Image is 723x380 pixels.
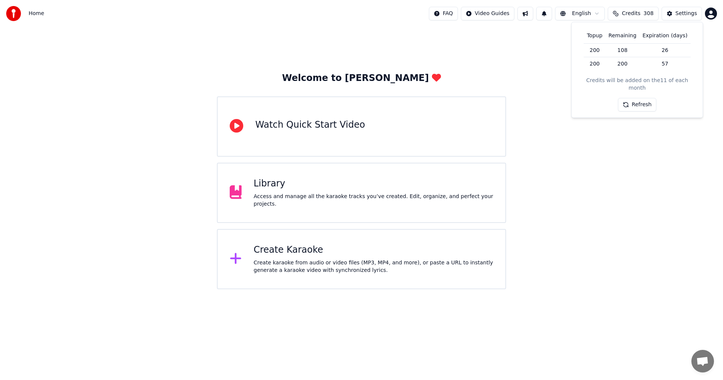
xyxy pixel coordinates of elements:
div: Create karaoke from audio or video files (MP3, MP4, and more), or paste a URL to instantly genera... [254,259,494,274]
nav: breadcrumb [29,10,44,17]
td: 108 [606,43,639,57]
td: 200 [584,57,605,71]
td: 26 [639,43,690,57]
button: FAQ [429,7,458,20]
div: Access and manage all the karaoke tracks you’ve created. Edit, organize, and perfect your projects. [254,193,494,208]
span: Home [29,10,44,17]
span: Credits [622,10,640,17]
button: Settings [662,7,702,20]
span: 308 [644,10,654,17]
div: Welcome to [PERSON_NAME] [282,72,441,84]
div: Credits will be added on the 11 of each month [578,77,697,92]
th: Remaining [606,28,639,43]
td: 200 [606,57,639,71]
div: Settings [676,10,697,17]
td: 57 [639,57,690,71]
td: 200 [584,43,605,57]
button: Refresh [618,98,657,111]
div: Create Karaoke [254,244,494,256]
th: Topup [584,28,605,43]
div: Watch Quick Start Video [255,119,365,131]
div: Library [254,178,494,190]
button: Video Guides [461,7,514,20]
th: Expiration (days) [639,28,690,43]
button: Credits308 [608,7,658,20]
a: Öppna chatt [691,350,714,372]
img: youka [6,6,21,21]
